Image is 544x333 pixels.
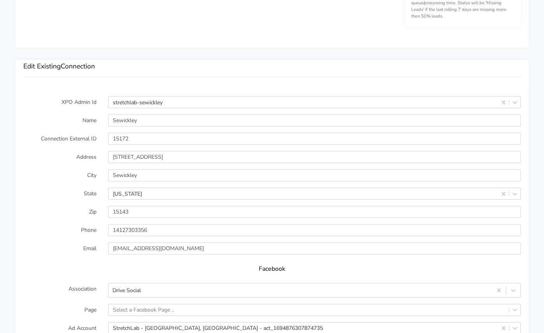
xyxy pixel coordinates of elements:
[18,151,102,163] label: Address
[108,151,521,163] input: Enter Address ..
[31,265,513,273] h5: Facebook
[113,189,142,198] div: [US_STATE]
[18,283,102,298] label: Association
[108,206,521,218] input: Enter Zip ..
[18,304,102,316] label: Page
[18,114,102,126] label: Name
[108,169,521,181] input: Enter the City ..
[18,133,102,145] label: Connection External ID
[18,96,102,108] label: XPO Admin Id
[113,98,163,106] div: stretchlab-sewickley
[18,169,102,181] label: City
[23,62,521,70] h3: Edit Existing Connection
[108,242,521,254] input: Enter Email ...
[113,306,174,314] div: Select a Facebook Page ..
[18,224,102,236] label: Phone
[113,324,323,332] div: StretchLab - [GEOGRAPHIC_DATA], [GEOGRAPHIC_DATA] - act_1694876307874735
[108,133,521,145] input: Enter the external ID ..
[18,188,102,200] label: State
[112,286,141,294] div: Drive Social
[18,242,102,254] label: Email
[108,114,521,126] input: Enter Name ...
[18,206,102,218] label: Zip
[108,224,521,236] input: Enter phone ...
